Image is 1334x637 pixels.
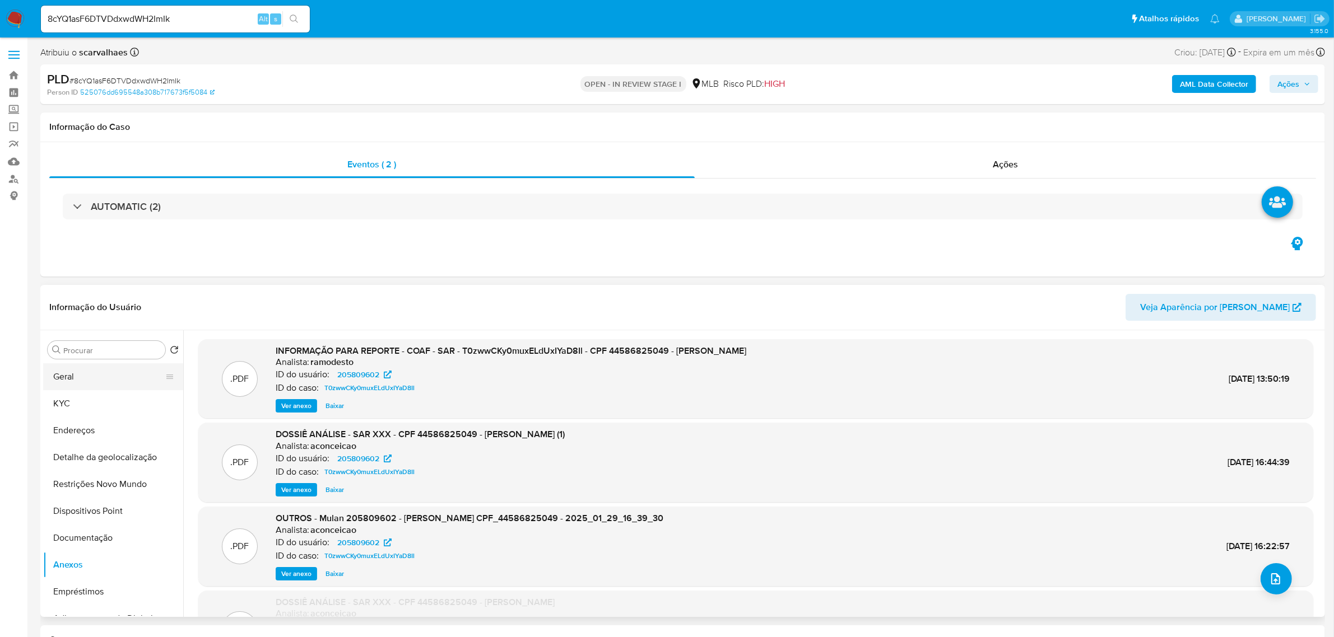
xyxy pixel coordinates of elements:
[276,344,746,357] span: INFORMAÇÃO PARA REPORTE - COAF - SAR - T0zwwCKy0muxELdUxIYaD8Il - CPF 44586825049 - [PERSON_NAME]
[1140,294,1290,321] span: Veja Aparência por [PERSON_NAME]
[320,399,350,413] button: Baixar
[276,596,555,608] span: DOSSIÊ ANÁLISE - SAR XXX - CPF 44586825049 - [PERSON_NAME]
[1139,13,1199,25] span: Atalhos rápidos
[1174,45,1236,60] div: Criou: [DATE]
[310,524,356,536] h6: aconceicao
[40,46,128,59] span: Atribuiu o
[281,568,312,579] span: Ver anexo
[320,567,350,580] button: Baixar
[1229,372,1290,385] span: [DATE] 13:50:19
[276,524,309,536] p: Analista:
[324,465,415,479] span: T0zwwCKy0muxELdUxIYaD8Il
[324,381,415,395] span: T0zwwCKy0muxELdUxIYaD8Il
[281,484,312,495] span: Ver anexo
[765,77,785,90] span: HIGH
[310,441,356,452] h6: aconceicao
[43,417,183,444] button: Endereços
[276,357,309,368] p: Analista:
[276,608,309,619] p: Analista:
[1210,14,1220,24] a: Notificações
[320,465,419,479] a: T0zwwCKy0muxELdUxIYaD8Il
[276,382,319,394] p: ID do caso:
[47,87,78,97] b: Person ID
[276,483,317,497] button: Ver anexo
[80,87,215,97] a: 525076dd695548a308b717673f5f5084
[170,345,179,358] button: Retornar ao pedido padrão
[326,568,344,579] span: Baixar
[63,194,1303,219] div: AUTOMATIC (2)
[276,441,309,452] p: Analista:
[310,608,356,619] h6: aconceicao
[1314,13,1326,25] a: Sair
[310,357,354,368] h6: ramodesto
[49,302,141,313] h1: Informação do Usuário
[63,345,161,355] input: Procurar
[1243,46,1314,59] span: Expira em um mês
[1226,540,1290,552] span: [DATE] 16:22:57
[1180,75,1248,93] b: AML Data Collector
[49,121,1316,133] h1: Informação do Caso
[326,484,344,495] span: Baixar
[282,11,305,27] button: search-icon
[276,428,565,441] span: DOSSIÊ ANÁLISE - SAR XXX - CPF 44586825049 - [PERSON_NAME] (1)
[347,158,396,171] span: Eventos ( 2 )
[1172,75,1256,93] button: AML Data Collector
[77,46,128,59] b: scarvalhaes
[274,13,277,24] span: s
[691,78,719,90] div: MLB
[43,524,183,551] button: Documentação
[331,452,398,465] a: 205809602
[324,549,415,563] span: T0zwwCKy0muxELdUxIYaD8Il
[1247,13,1310,24] p: sara.carvalhaes@mercadopago.com.br
[43,498,183,524] button: Dispositivos Point
[281,400,312,411] span: Ver anexo
[52,345,61,354] button: Procurar
[259,13,268,24] span: Alt
[724,78,785,90] span: Risco PLD:
[276,453,329,464] p: ID do usuário:
[331,368,398,381] a: 205809602
[580,76,686,92] p: OPEN - IN REVIEW STAGE I
[331,536,398,549] a: 205809602
[320,483,350,497] button: Baixar
[337,452,379,465] span: 205809602
[231,373,249,385] p: .PDF
[337,536,379,549] span: 205809602
[276,399,317,413] button: Ver anexo
[1270,75,1318,93] button: Ações
[1238,45,1241,60] span: -
[47,70,69,88] b: PLD
[276,466,319,477] p: ID do caso:
[43,390,183,417] button: KYC
[1228,456,1290,469] span: [DATE] 16:44:39
[43,578,183,605] button: Empréstimos
[43,471,183,498] button: Restrições Novo Mundo
[276,567,317,580] button: Ver anexo
[231,456,249,469] p: .PDF
[91,200,161,213] h3: AUTOMATIC (2)
[1126,294,1316,321] button: Veja Aparência por [PERSON_NAME]
[276,369,329,380] p: ID do usuário:
[43,363,174,390] button: Geral
[43,444,183,471] button: Detalhe da geolocalização
[276,550,319,561] p: ID do caso:
[43,605,183,632] button: Adiantamentos de Dinheiro
[276,537,329,548] p: ID do usuário:
[69,75,180,86] span: # 8cYQ1asF6DTVDdxwdWH2ImIk
[993,158,1018,171] span: Ações
[1277,75,1299,93] span: Ações
[326,400,344,411] span: Baixar
[231,540,249,552] p: .PDF
[320,549,419,563] a: T0zwwCKy0muxELdUxIYaD8Il
[337,368,379,381] span: 205809602
[43,551,183,578] button: Anexos
[276,512,663,524] span: OUTROS - Mulan 205809602 - [PERSON_NAME] CPF_44586825049 - 2025_01_29_16_39_30
[320,381,419,395] a: T0zwwCKy0muxELdUxIYaD8Il
[41,12,310,26] input: Pesquise usuários ou casos...
[1261,563,1292,594] button: upload-file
